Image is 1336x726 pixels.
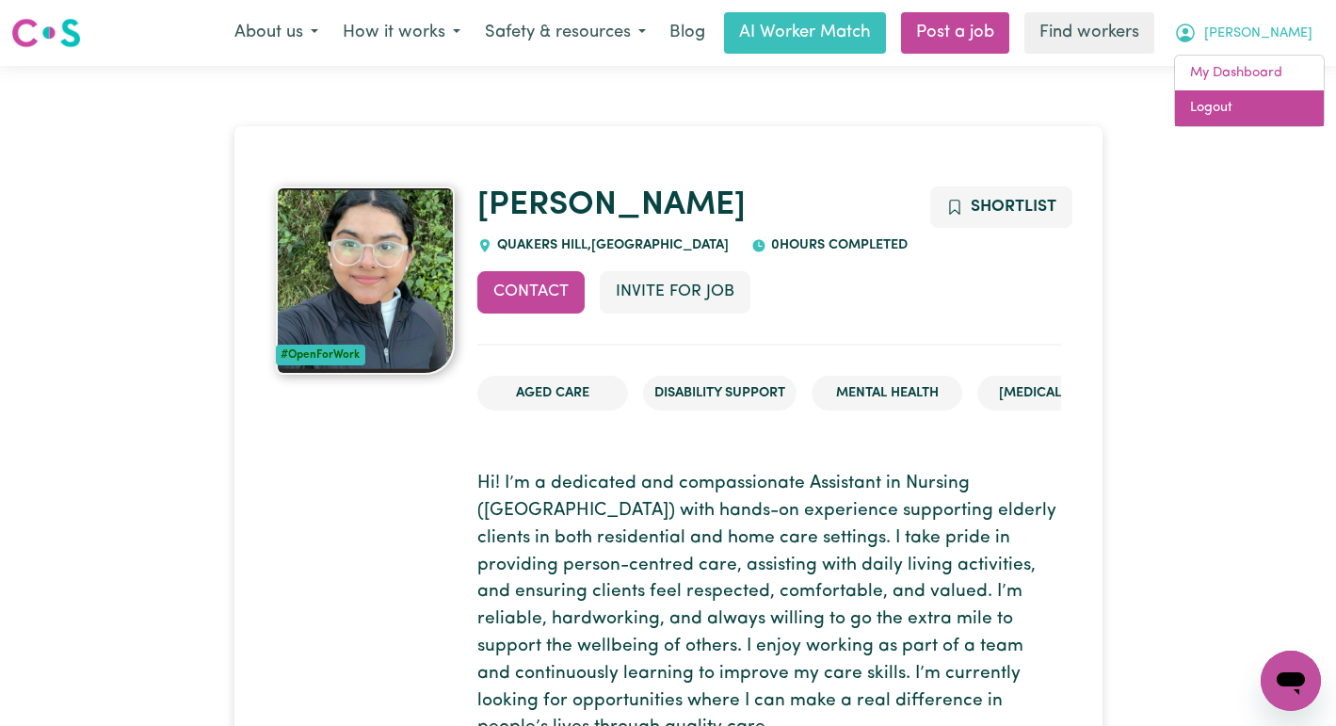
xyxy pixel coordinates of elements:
[276,186,456,375] img: Shagun
[11,11,81,55] a: Careseekers logo
[1261,651,1321,711] iframe: Button to launch messaging window
[724,12,886,54] a: AI Worker Match
[1162,13,1325,53] button: My Account
[901,12,1009,54] a: Post a job
[600,271,750,313] button: Invite for Job
[1175,56,1324,91] a: My Dashboard
[971,199,1056,215] span: Shortlist
[766,238,908,252] span: 0 hours completed
[930,186,1072,228] button: Add to shortlist
[643,376,797,411] li: Disability Support
[1175,90,1324,126] a: Logout
[812,376,962,411] li: Mental Health
[11,16,81,50] img: Careseekers logo
[1174,55,1325,127] div: My Account
[477,189,746,222] a: [PERSON_NAME]
[1024,12,1154,54] a: Find workers
[330,13,473,53] button: How it works
[477,271,585,313] button: Contact
[276,186,456,375] a: Shagun's profile picture'#OpenForWork
[276,345,365,365] div: #OpenForWork
[473,13,658,53] button: Safety & resources
[222,13,330,53] button: About us
[492,238,729,252] span: QUAKERS HILL , [GEOGRAPHIC_DATA]
[977,376,1128,411] li: [MEDICAL_DATA]
[658,12,716,54] a: Blog
[1204,24,1312,44] span: [PERSON_NAME]
[477,376,628,411] li: Aged Care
